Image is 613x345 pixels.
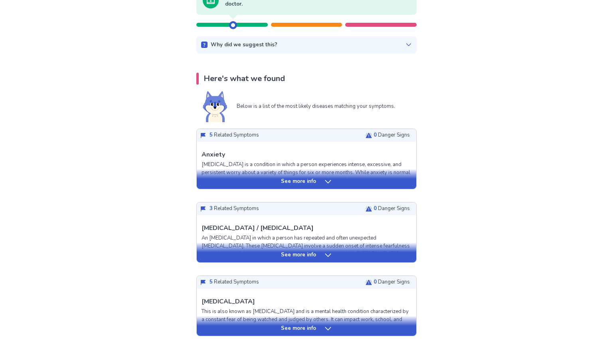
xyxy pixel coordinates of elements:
[210,131,259,139] p: Related Symptoms
[202,234,411,274] p: An [MEDICAL_DATA] in which a person has repeated and often unexpected [MEDICAL_DATA]. These [MEDI...
[210,205,213,212] span: 3
[237,103,395,111] p: Below is a list of the most likely diseases matching your symptoms.
[374,278,377,286] span: 0
[211,41,277,49] p: Why did we suggest this?
[374,205,377,212] span: 0
[210,131,213,139] span: 5
[374,205,410,213] p: Danger Signs
[281,251,316,259] p: See more info
[202,308,411,331] p: This is also known as [MEDICAL_DATA] and is a mental health condition characterized by a constant...
[210,278,259,286] p: Related Symptoms
[202,161,411,192] p: [MEDICAL_DATA] is a condition in which a person experiences intense, excessive, and persistent wo...
[210,278,213,286] span: 5
[374,278,410,286] p: Danger Signs
[374,131,377,139] span: 0
[281,178,316,186] p: See more info
[281,325,316,333] p: See more info
[204,73,285,85] p: Here's what we found
[202,223,314,233] p: [MEDICAL_DATA] / [MEDICAL_DATA]
[374,131,410,139] p: Danger Signs
[202,150,225,159] p: Anxiety
[210,205,259,213] p: Related Symptoms
[202,297,255,306] p: [MEDICAL_DATA]
[203,91,227,122] img: Shiba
